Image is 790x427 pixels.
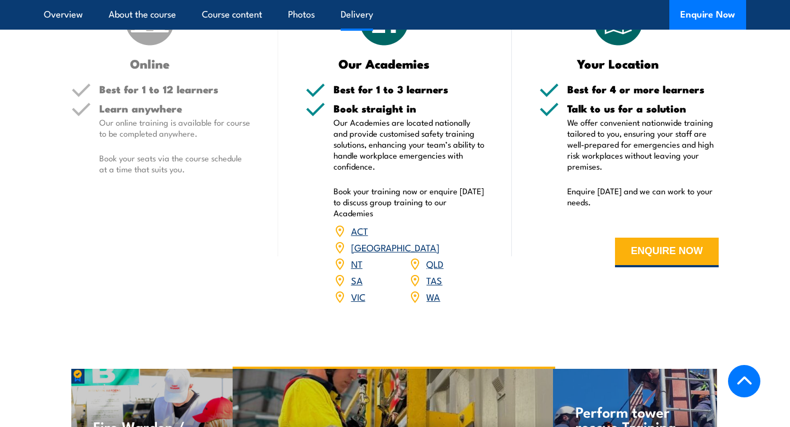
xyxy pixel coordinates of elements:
a: VIC [351,290,365,303]
h5: Learn anywhere [99,103,251,114]
a: [GEOGRAPHIC_DATA] [351,240,439,254]
p: Book your seats via the course schedule at a time that suits you. [99,153,251,175]
a: WA [426,290,440,303]
h5: Talk to us for a solution [567,103,719,114]
a: QLD [426,257,443,270]
p: We offer convenient nationwide training tailored to you, ensuring your staff are well-prepared fo... [567,117,719,172]
a: ACT [351,224,368,237]
button: ENQUIRE NOW [615,238,719,267]
a: NT [351,257,363,270]
h3: Your Location [539,57,697,70]
h5: Best for 1 to 3 learners [334,84,485,94]
p: Book your training now or enquire [DATE] to discuss group training to our Academies [334,186,485,218]
a: TAS [426,273,442,286]
h5: Best for 1 to 12 learners [99,84,251,94]
h5: Best for 4 or more learners [567,84,719,94]
p: Our online training is available for course to be completed anywhere. [99,117,251,139]
p: Our Academies are located nationally and provide customised safety training solutions, enhancing ... [334,117,485,172]
p: Enquire [DATE] and we can work to your needs. [567,186,719,207]
h5: Book straight in [334,103,485,114]
h3: Online [71,57,229,70]
a: SA [351,273,363,286]
h3: Our Academies [306,57,463,70]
